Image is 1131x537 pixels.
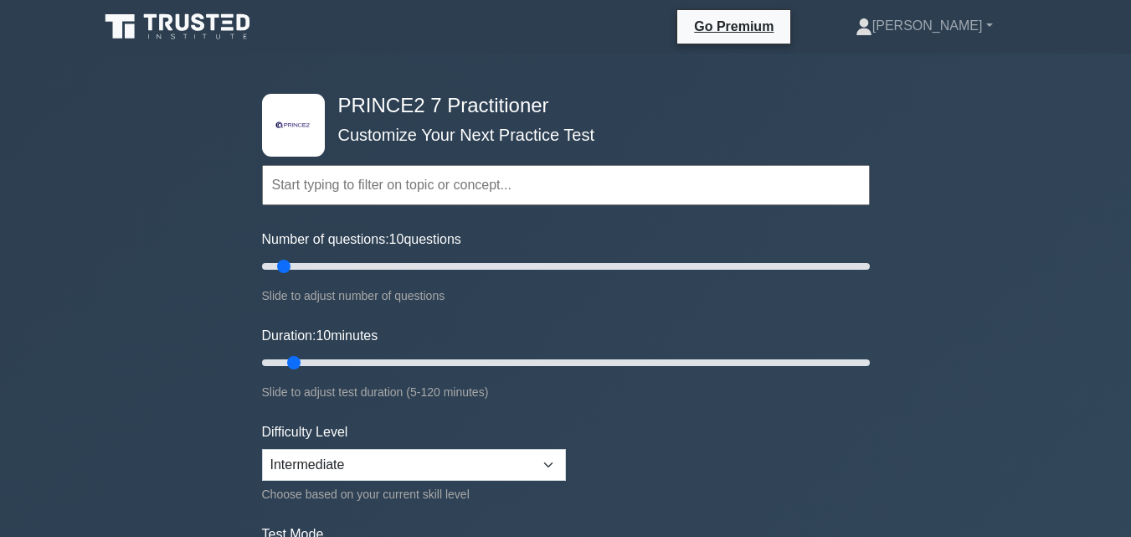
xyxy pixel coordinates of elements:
[262,382,870,402] div: Slide to adjust test duration (5-120 minutes)
[262,326,378,346] label: Duration: minutes
[262,286,870,306] div: Slide to adjust number of questions
[262,484,566,504] div: Choose based on your current skill level
[316,328,331,343] span: 10
[262,230,461,250] label: Number of questions: questions
[815,9,1033,43] a: [PERSON_NAME]
[262,422,348,442] label: Difficulty Level
[262,165,870,205] input: Start typing to filter on topic or concept...
[684,16,784,37] a: Go Premium
[389,232,404,246] span: 10
[332,94,788,118] h4: PRINCE2 7 Practitioner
